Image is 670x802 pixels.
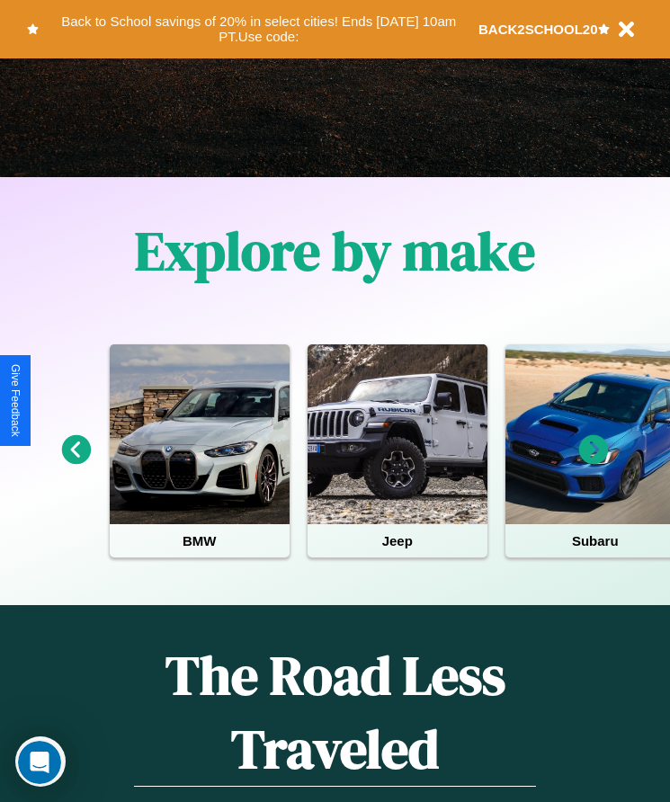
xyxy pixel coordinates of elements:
[39,9,478,49] button: Back to School savings of 20% in select cities! Ends [DATE] 10am PT.Use code:
[134,638,536,787] h1: The Road Less Traveled
[308,524,487,557] h4: Jeep
[18,741,61,784] iframe: Intercom live chat
[15,736,66,787] iframe: Intercom live chat discovery launcher
[135,214,535,288] h1: Explore by make
[478,22,598,37] b: BACK2SCHOOL20
[110,524,290,557] h4: BMW
[9,364,22,437] div: Give Feedback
